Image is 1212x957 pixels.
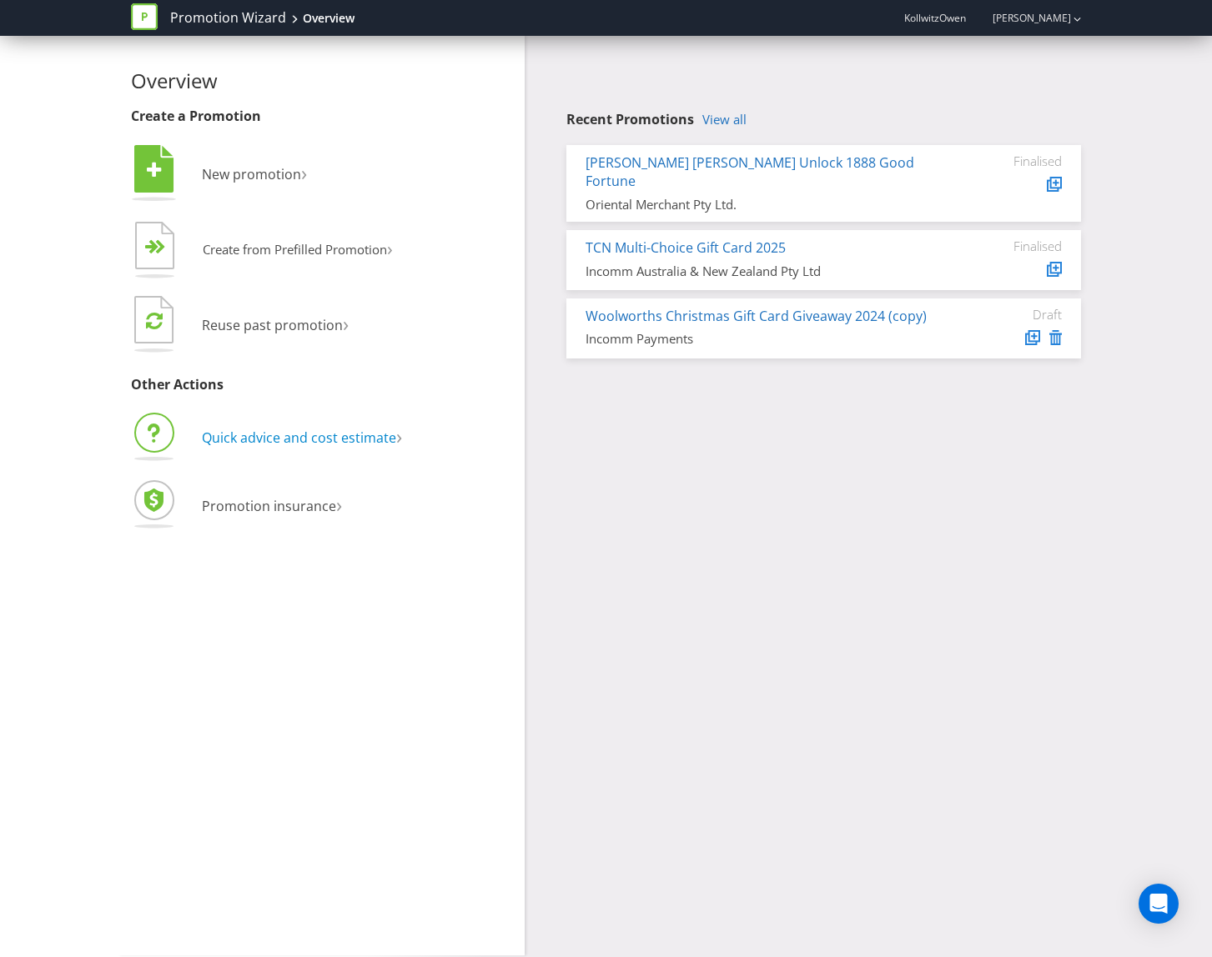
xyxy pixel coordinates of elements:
[387,235,393,261] span: ›
[131,218,394,284] button: Create from Prefilled Promotion›
[586,238,786,257] a: TCN Multi-Choice Gift Card 2025
[962,153,1062,168] div: Finalised
[303,10,355,27] div: Overview
[203,241,387,258] span: Create from Prefilled Promotion
[586,330,937,348] div: Incomm Payments
[131,109,513,124] h3: Create a Promotion
[146,311,163,330] tspan: 
[131,428,402,447] a: Quick advice and cost estimate›
[155,239,166,255] tspan: 
[586,153,914,191] a: [PERSON_NAME] [PERSON_NAME] Unlock 1888 Good Fortune
[301,158,307,186] span: ›
[962,238,1062,253] div: Finalised
[1139,884,1179,924] div: Open Intercom Messenger
[702,113,747,127] a: View all
[976,11,1071,25] a: [PERSON_NAME]
[586,196,937,213] div: Oriental Merchant Pty Ltd.
[343,309,349,337] span: ›
[586,263,937,280] div: Incomm Australia & New Zealand Pty Ltd
[396,422,402,449] span: ›
[131,70,513,92] h2: Overview
[131,378,513,393] h3: Other Actions
[202,428,396,447] span: Quick advice and cost estimate
[566,110,694,128] span: Recent Promotions
[904,11,966,25] span: KollwitzOwen
[202,316,343,334] span: Reuse past promotion
[202,165,301,183] span: New promotion
[336,490,342,518] span: ›
[131,497,342,515] a: Promotion insurance›
[586,307,927,325] a: Woolworths Christmas Gift Card Giveaway 2024 (copy)
[962,307,1062,322] div: Draft
[202,497,336,515] span: Promotion insurance
[170,8,286,28] a: Promotion Wizard
[147,161,162,179] tspan: 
